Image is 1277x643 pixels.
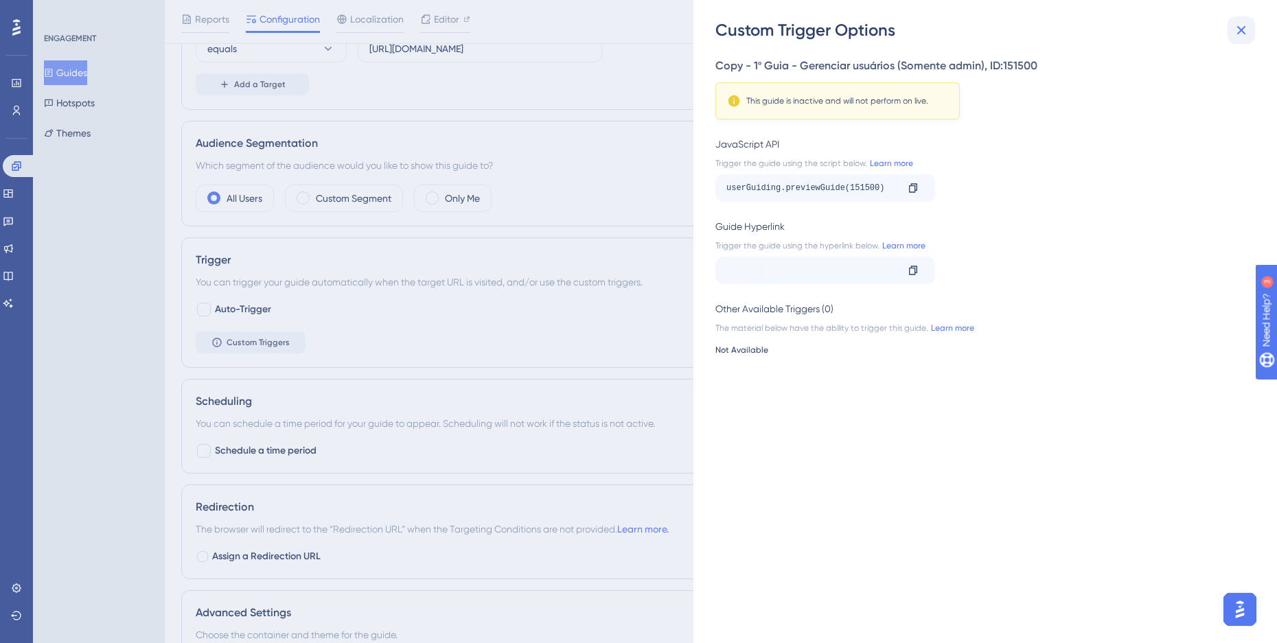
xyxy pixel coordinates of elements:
div: This guide is inactive and will not perform on live. [746,95,928,106]
div: Guide Hyperlink [715,218,1247,235]
div: Other Available Triggers (0) [715,301,1247,317]
div: JavaScript API [715,136,1247,152]
div: Trigger the guide using the hyperlink below. [715,240,1247,251]
span: Need Help? [32,3,86,20]
a: Learn more [867,158,913,169]
div: Not Available [715,344,1247,355]
div: Copy - 1º Guia - Gerenciar usuários (Somente admin) , ID: 151500 [715,58,1247,74]
iframe: UserGuiding AI Assistant Launcher [1219,589,1261,630]
div: userGuiding.previewGuide(151500) [726,177,897,199]
div: Custom Trigger Options [715,19,1258,41]
div: The material below have the ability to trigger this guide. [715,323,1247,334]
div: 3 [95,7,100,18]
a: Learn more [928,323,974,334]
a: Learn more [879,240,925,251]
div: Trigger the guide using the script below. [715,158,1247,169]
